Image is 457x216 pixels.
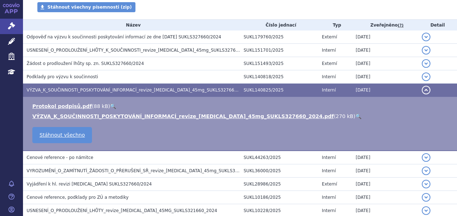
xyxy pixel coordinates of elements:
[27,182,152,187] span: Vyjádření k hl. revizi Stelara SUKLS327660/2024
[318,20,352,30] th: Typ
[422,59,430,68] button: detail
[240,178,318,191] td: SUKL28986/2025
[352,20,418,30] th: Zveřejněno
[352,57,418,70] td: [DATE]
[240,70,318,84] td: SUKL140818/2025
[110,103,116,109] a: 🔍
[422,33,430,41] button: detail
[27,208,217,213] span: USNESENÍ_O_PRODLOUŽENÍ_LHŮTY_revize_ustekinumab_45MG_SUKLS321660_2024
[322,61,337,66] span: Externí
[322,88,336,93] span: Interní
[240,44,318,57] td: SUKL151701/2025
[352,178,418,191] td: [DATE]
[27,61,144,66] span: Žádost o prodloužení lhůty sp. zn. SUKLS327660/2024
[355,113,361,119] a: 🔍
[32,113,450,120] li: ( )
[94,103,108,109] span: 88 kB
[240,30,318,44] td: SUKL179760/2025
[422,180,430,188] button: detail
[336,113,354,119] span: 270 kB
[32,103,92,109] a: Protokol podpisů.pdf
[240,20,318,30] th: Číslo jednací
[352,30,418,44] td: [DATE]
[352,191,418,204] td: [DATE]
[322,182,337,187] span: Externí
[422,86,430,94] button: detail
[27,34,221,39] span: Odpověď na výzvu k součinnosti poskytování informací ze dne 17. 4. 2025 SUKLS327660/2024
[240,84,318,97] td: SUKL140825/2025
[352,164,418,178] td: [DATE]
[352,44,418,57] td: [DATE]
[27,74,98,79] span: Podklady pro výzvu k součinnosti
[37,2,135,12] a: Stáhnout všechny písemnosti (zip)
[32,127,92,143] a: Stáhnout všechno
[352,84,418,97] td: [DATE]
[32,113,334,119] a: VÝZVA_K_SOUČINNOSTI_POSKYTOVÁNÍ_INFORMACÍ_revize_[MEDICAL_DATA]_45mg_SUKLS327660_2024.pdf
[27,88,250,93] span: VÝZVA_K_SOUČINNOSTI_POSKYTOVÁNÍ_INFORMACÍ_revize_ustekinumab_45mg_SUKLS327660_2024
[422,166,430,175] button: detail
[422,153,430,162] button: detail
[398,23,403,28] abbr: (?)
[240,164,318,178] td: SUKL36000/2025
[322,48,336,53] span: Interní
[47,5,132,10] span: Stáhnout všechny písemnosti (zip)
[322,74,336,79] span: Interní
[322,195,336,200] span: Interní
[27,155,93,160] span: Cenové reference - po námitce
[240,57,318,70] td: SUKL151493/2025
[352,151,418,164] td: [DATE]
[27,195,129,200] span: Cenové reference, podklady pro ZÚ a metodiky
[322,208,336,213] span: Interní
[422,193,430,202] button: detail
[240,151,318,164] td: SUKL44263/2025
[422,72,430,81] button: detail
[322,155,336,160] span: Interní
[422,206,430,215] button: detail
[23,20,240,30] th: Název
[27,48,254,53] span: USNESENÍ_O_PRODLOUŽENÍ_LHŮTY_K_SOUČINNOSTI_revize_ustekinumab_45mg_SUKLS327660_2024
[422,46,430,55] button: detail
[32,103,450,110] li: ( )
[418,20,457,30] th: Detail
[322,168,336,173] span: Interní
[322,34,337,39] span: Externí
[352,70,418,84] td: [DATE]
[240,191,318,204] td: SUKL10186/2025
[27,168,262,173] span: VYROZUMĚNÍ_O_ZAMÍTNUTÍ_ŽÁDOSTI_O_PŘERUŠENÍ_SŘ_revize_ustekinumab_45mg_SUKLS327660_2024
